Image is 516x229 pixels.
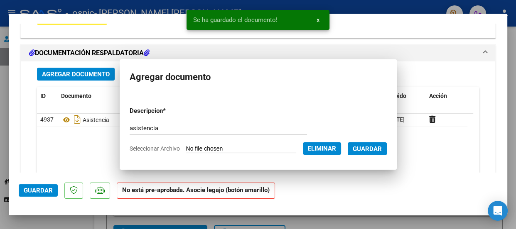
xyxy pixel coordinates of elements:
[42,71,110,78] span: Agregar Documento
[317,16,319,24] span: x
[72,113,83,126] i: Descargar documento
[388,93,406,99] span: Subido
[61,93,91,99] span: Documento
[353,145,382,153] span: Guardar
[21,45,495,61] mat-expansion-panel-header: DOCUMENTACIÓN RESPALDATORIA
[19,184,58,197] button: Guardar
[40,93,46,99] span: ID
[130,145,180,152] span: Seleccionar Archivo
[193,16,278,24] span: Se ha guardado el documento!
[130,69,387,85] h2: Agregar documento
[61,117,109,123] span: Asistencia
[40,116,54,123] span: 4937
[488,201,508,221] div: Open Intercom Messenger
[117,183,275,199] strong: No está pre-aprobada. Asocie legajo (botón amarillo)
[308,145,336,152] span: Eliminar
[29,48,150,58] h1: DOCUMENTACIÓN RESPALDATORIA
[429,93,447,99] span: Acción
[348,142,387,155] button: Guardar
[37,87,58,105] datatable-header-cell: ID
[58,87,330,105] datatable-header-cell: Documento
[426,87,467,105] datatable-header-cell: Acción
[303,142,341,155] button: Eliminar
[310,12,326,27] button: x
[130,106,207,116] p: Descripcion
[37,68,115,80] button: Agregar Documento
[24,187,53,194] span: Guardar
[384,87,426,105] datatable-header-cell: Subido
